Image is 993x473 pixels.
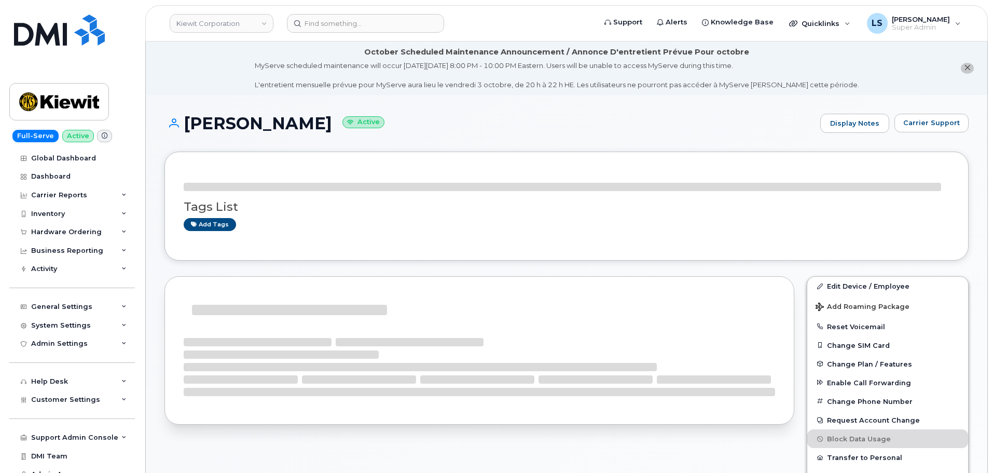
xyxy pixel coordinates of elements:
button: Reset Voicemail [807,317,968,336]
div: October Scheduled Maintenance Announcement / Annonce D'entretient Prévue Pour octobre [364,47,749,58]
button: Enable Call Forwarding [807,373,968,392]
button: Carrier Support [894,114,969,132]
button: Change Plan / Features [807,355,968,373]
small: Active [342,116,384,128]
a: Edit Device / Employee [807,277,968,295]
button: Add Roaming Package [807,295,968,317]
button: Block Data Usage [807,429,968,448]
a: Display Notes [820,114,889,133]
button: Request Account Change [807,411,968,429]
span: Carrier Support [903,118,960,128]
span: Add Roaming Package [816,303,909,313]
button: close notification [961,63,974,74]
button: Transfer to Personal [807,448,968,467]
span: Enable Call Forwarding [827,379,911,386]
h3: Tags List [184,200,949,213]
h1: [PERSON_NAME] [164,114,815,132]
button: Change SIM Card [807,336,968,355]
a: Add tags [184,218,236,231]
span: Change Plan / Features [827,360,912,368]
button: Change Phone Number [807,392,968,411]
div: MyServe scheduled maintenance will occur [DATE][DATE] 8:00 PM - 10:00 PM Eastern. Users will be u... [255,61,859,90]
